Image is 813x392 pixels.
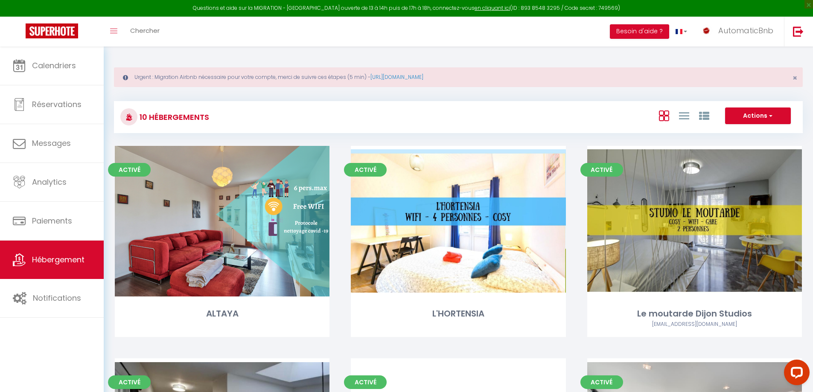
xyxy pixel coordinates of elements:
a: [URL][DOMAIN_NAME] [370,73,423,81]
span: Activé [108,163,151,177]
a: Chercher [124,17,166,46]
div: Airbnb [587,320,802,328]
img: ... [700,24,713,37]
span: Messages [32,138,71,148]
span: AutomaticBnb [718,25,773,36]
a: ... AutomaticBnb [694,17,784,46]
img: Super Booking [26,23,78,38]
button: Actions [725,107,791,125]
span: Hébergement [32,254,85,265]
a: Vue en Box [659,108,669,122]
a: Vue en Liste [679,108,689,122]
div: ALTAYA [115,307,329,320]
a: Editer [433,212,484,229]
span: Réservations [32,99,82,110]
div: L'HORTENSIA [351,307,565,320]
h3: 10 Hébergements [137,107,209,127]
span: Activé [580,375,623,389]
span: Paiements [32,215,72,226]
button: Besoin d'aide ? [610,24,669,39]
button: Close [793,74,797,82]
span: Activé [580,163,623,177]
span: × [793,73,797,83]
div: Le moutarde Dijon Studios [587,307,802,320]
a: Editer [669,212,720,229]
span: Analytics [32,177,67,187]
a: Editer [197,212,248,229]
iframe: LiveChat chat widget [777,356,813,392]
a: Vue par Groupe [699,108,709,122]
span: Chercher [130,26,160,35]
span: Activé [108,375,151,389]
img: logout [793,26,804,37]
span: Calendriers [32,60,76,71]
span: Activé [344,375,387,389]
div: Urgent : Migration Airbnb nécessaire pour votre compte, merci de suivre ces étapes (5 min) - [114,67,803,87]
span: Activé [344,163,387,177]
a: en cliquant ici [475,4,510,12]
span: Notifications [33,293,81,303]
